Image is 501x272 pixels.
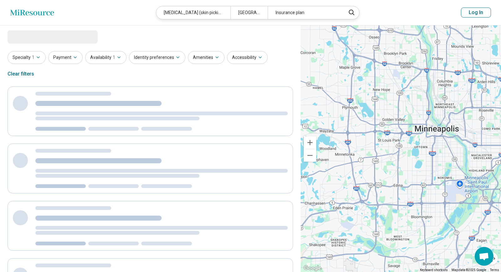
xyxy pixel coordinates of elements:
span: Map data ©2025 Google [452,268,486,272]
div: [GEOGRAPHIC_DATA] [230,6,268,19]
span: 1 [113,54,115,61]
button: Identity preferences [129,51,185,64]
span: Loading... [8,30,60,43]
button: Availability1 [85,51,127,64]
button: Zoom out [304,149,316,162]
button: Log In [461,8,491,18]
button: Specialty1 [8,51,46,64]
button: Amenities [188,51,225,64]
div: Open chat [475,247,493,266]
button: Payment [48,51,83,64]
a: Terms (opens in new tab) [490,268,499,272]
button: Accessibility [227,51,268,64]
button: Zoom in [304,136,316,149]
div: Clear filters [8,66,34,81]
span: 1 [32,54,34,61]
div: [MEDICAL_DATA] (skin picking) [156,6,230,19]
div: Insurance plan [268,6,342,19]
